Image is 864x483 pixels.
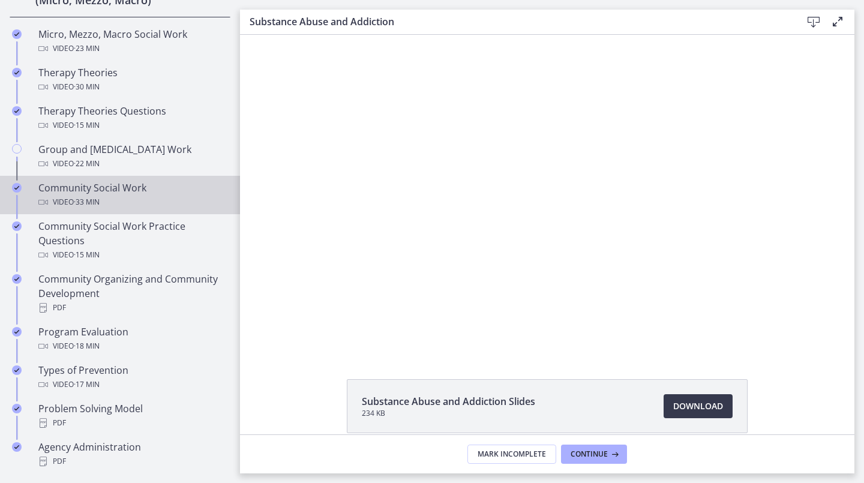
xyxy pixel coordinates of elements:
div: Community Social Work Practice Questions [38,219,226,262]
div: Video [38,80,226,94]
i: Completed [12,29,22,39]
span: · 18 min [74,339,100,353]
i: Completed [12,221,22,231]
span: · 15 min [74,248,100,262]
i: Completed [12,183,22,193]
div: Video [38,41,226,56]
div: Types of Prevention [38,363,226,392]
i: Completed [12,274,22,284]
span: 234 KB [362,409,535,418]
div: PDF [38,454,226,469]
i: Completed [12,106,22,116]
span: Download [673,399,723,413]
i: Completed [12,404,22,413]
div: PDF [38,416,226,430]
div: Micro, Mezzo, Macro Social Work [38,27,226,56]
div: Video [38,157,226,171]
div: Video [38,248,226,262]
div: Therapy Theories Questions [38,104,226,133]
div: Video [38,339,226,353]
div: Video [38,195,226,209]
a: Download [664,394,733,418]
div: Community Organizing and Community Development [38,272,226,315]
span: Mark Incomplete [478,449,546,459]
span: · 17 min [74,377,100,392]
div: Therapy Theories [38,65,226,94]
i: Completed [12,327,22,337]
i: Completed [12,442,22,452]
span: Substance Abuse and Addiction Slides [362,394,535,409]
div: PDF [38,301,226,315]
div: Video [38,377,226,392]
div: Group and [MEDICAL_DATA] Work [38,142,226,171]
button: Mark Incomplete [467,445,556,464]
span: · 33 min [74,195,100,209]
span: · 23 min [74,41,100,56]
div: Problem Solving Model [38,401,226,430]
span: · 30 min [74,80,100,94]
div: Agency Administration [38,440,226,469]
div: Program Evaluation [38,325,226,353]
span: · 22 min [74,157,100,171]
span: Continue [571,449,608,459]
i: Completed [12,68,22,77]
span: · 15 min [74,118,100,133]
div: Community Social Work [38,181,226,209]
h3: Substance Abuse and Addiction [250,14,782,29]
iframe: Video Lesson [240,35,854,352]
div: Video [38,118,226,133]
button: Continue [561,445,627,464]
i: Completed [12,365,22,375]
